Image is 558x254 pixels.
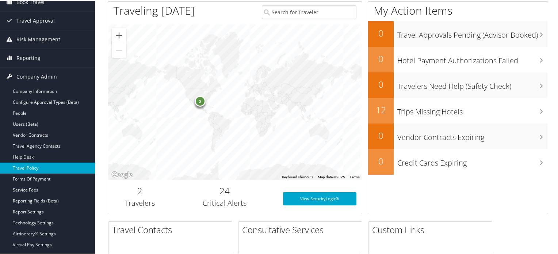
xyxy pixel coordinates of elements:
a: 12Trips Missing Hotels [368,97,548,123]
a: 0Credit Cards Expiring [368,148,548,174]
a: 0Travel Approvals Pending (Advisor Booked) [368,20,548,46]
h2: 0 [368,129,394,141]
span: Reporting [16,48,41,67]
h2: 2 [114,184,166,196]
h2: 0 [368,77,394,90]
a: Open this area in Google Maps (opens a new window) [110,170,134,179]
h3: Hotel Payment Authorizations Failed [397,51,548,65]
a: 0Hotel Payment Authorizations Failed [368,46,548,72]
h2: Custom Links [372,223,492,235]
span: Risk Management [16,30,60,48]
img: Google [110,170,134,179]
span: Map data ©2025 [318,174,345,178]
h3: Travelers [114,197,166,208]
h3: Critical Alerts [177,197,272,208]
input: Search for Traveler [262,5,357,18]
button: Keyboard shortcuts [282,174,313,179]
h3: Trips Missing Hotels [397,102,548,116]
h3: Vendor Contracts Expiring [397,128,548,142]
h2: 24 [177,184,272,196]
h3: Travelers Need Help (Safety Check) [397,77,548,91]
div: 2 [195,95,206,106]
h2: 0 [368,154,394,167]
h1: My Action Items [368,2,548,18]
h2: 0 [368,52,394,64]
h3: Credit Cards Expiring [397,153,548,167]
h2: 0 [368,26,394,39]
a: 0Vendor Contracts Expiring [368,123,548,148]
h2: Consultative Services [242,223,362,235]
a: View SecurityLogic® [283,192,357,205]
button: Zoom in [112,27,126,42]
a: Terms (opens in new tab) [349,174,360,178]
span: Company Admin [16,67,57,85]
span: Travel Approval [16,11,55,29]
h2: 12 [368,103,394,115]
h1: Traveling [DATE] [114,2,195,18]
h3: Travel Approvals Pending (Advisor Booked) [397,26,548,39]
h2: Travel Contacts [112,223,232,235]
button: Zoom out [112,42,126,57]
a: 0Travelers Need Help (Safety Check) [368,72,548,97]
